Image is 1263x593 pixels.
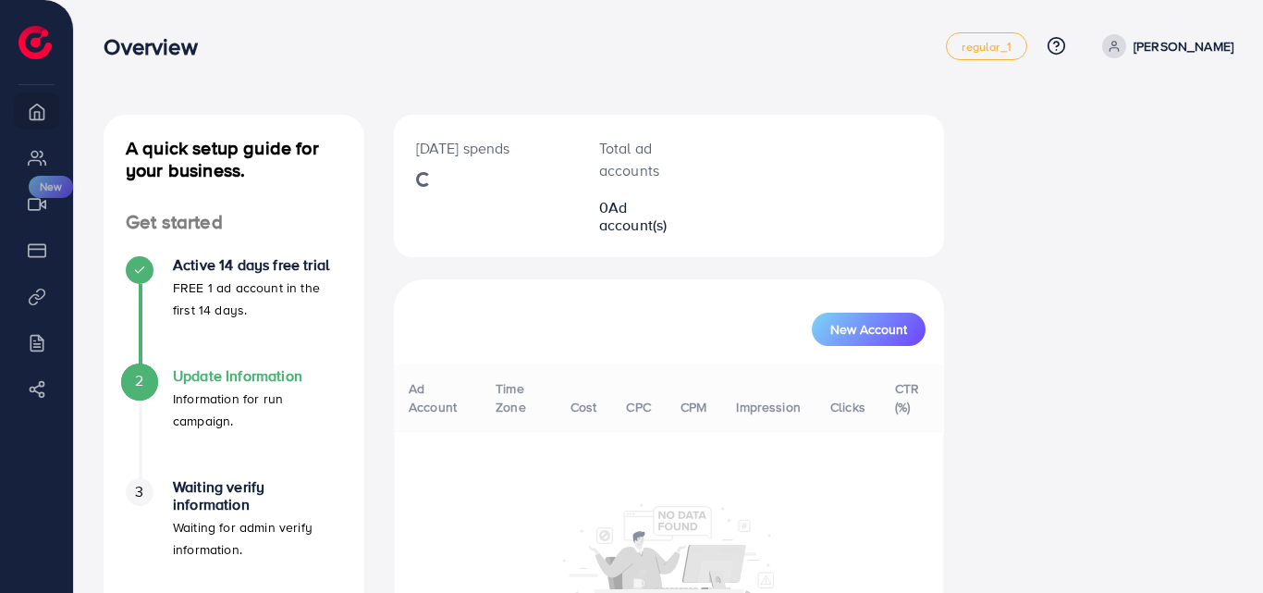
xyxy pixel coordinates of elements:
[1095,34,1233,58] a: [PERSON_NAME]
[416,137,555,159] p: [DATE] spends
[173,256,342,274] h4: Active 14 days free trial
[173,388,342,432] p: Information for run campaign.
[599,197,668,235] span: Ad account(s)
[599,199,693,234] h2: 0
[173,367,342,385] h4: Update Information
[962,41,1011,53] span: regular_1
[173,478,342,513] h4: Waiting verify information
[104,33,212,60] h3: Overview
[104,137,364,181] h4: A quick setup guide for your business.
[135,481,143,502] span: 3
[173,516,342,561] p: Waiting for admin verify information.
[104,211,364,234] h4: Get started
[599,137,693,181] p: Total ad accounts
[812,313,926,346] button: New Account
[135,370,143,391] span: 2
[830,323,907,336] span: New Account
[18,26,52,59] img: logo
[104,256,364,367] li: Active 14 days free trial
[104,367,364,478] li: Update Information
[946,32,1026,60] a: regular_1
[1134,35,1233,57] p: [PERSON_NAME]
[104,478,364,589] li: Waiting verify information
[173,277,342,321] p: FREE 1 ad account in the first 14 days.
